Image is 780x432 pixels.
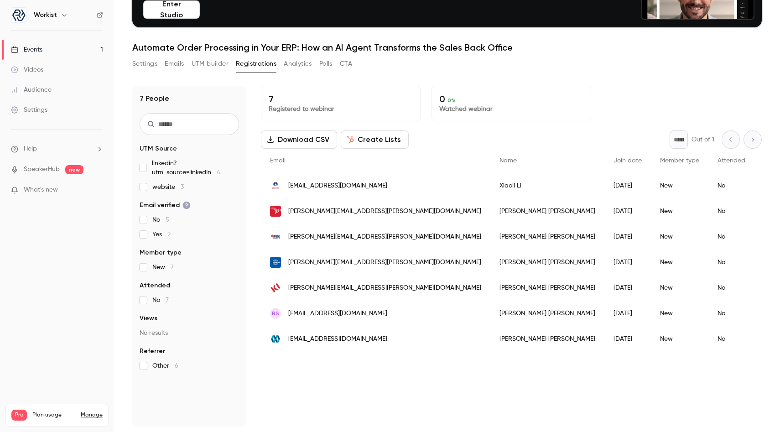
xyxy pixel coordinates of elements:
div: [DATE] [604,250,651,275]
div: New [651,275,708,301]
span: [PERSON_NAME][EMAIL_ADDRESS][PERSON_NAME][DOMAIN_NAME] [288,283,481,293]
section: facet-groups [140,144,239,370]
button: Download CSV [261,130,337,149]
span: Other [152,361,178,370]
span: No [152,296,169,305]
span: 4 [217,169,220,176]
span: What's new [24,185,58,195]
p: No results [140,328,239,338]
div: [DATE] [604,198,651,224]
span: Help [24,144,37,154]
h6: Workist [34,10,57,20]
p: 0 [439,94,583,104]
span: [EMAIL_ADDRESS][DOMAIN_NAME] [288,334,387,344]
p: Registered to webinar [269,104,413,114]
div: No [708,326,754,352]
a: Manage [81,411,103,419]
div: Audience [11,85,52,94]
span: Referrer [140,347,165,356]
span: [EMAIL_ADDRESS][DOMAIN_NAME] [288,309,387,318]
div: New [651,326,708,352]
p: Out of 1 [692,135,714,144]
span: 7 [171,264,174,271]
span: Member type [140,248,182,257]
div: New [651,301,708,326]
span: Name [499,157,517,164]
div: New [651,224,708,250]
span: Email verified [140,201,191,210]
button: CTA [340,57,352,71]
div: No [708,173,754,198]
span: Pro [11,410,27,421]
span: 6 [175,363,178,369]
img: udayton.edu [270,180,281,191]
div: Videos [11,65,43,74]
img: cardinalhealth.com [270,206,281,217]
span: Attended [140,281,170,290]
span: linkedin?utm_source=linkedIn [152,159,239,177]
button: Enter Studio [143,0,200,19]
span: Plan usage [32,411,75,419]
p: 7 [269,94,413,104]
div: New [651,250,708,275]
span: [PERSON_NAME][EMAIL_ADDRESS][PERSON_NAME][DOMAIN_NAME] [288,232,481,242]
div: Xiaoli Li [490,173,604,198]
li: help-dropdown-opener [11,144,103,154]
a: SpeakerHub [24,165,60,174]
div: No [708,301,754,326]
span: website [152,182,184,192]
div: New [651,198,708,224]
h1: Automate Order Processing in Your ERP: How an AI Agent Transforms the Sales Back Office [132,42,762,53]
span: new [65,165,83,174]
div: [PERSON_NAME] [PERSON_NAME] [490,224,604,250]
div: Events [11,45,42,54]
div: [DATE] [604,173,651,198]
div: No [708,198,754,224]
span: [EMAIL_ADDRESS][DOMAIN_NAME] [288,181,387,191]
span: RS [272,309,279,317]
div: No [708,275,754,301]
div: [PERSON_NAME] [PERSON_NAME] [490,198,604,224]
div: [DATE] [604,224,651,250]
span: 7 [166,297,169,303]
span: [PERSON_NAME][EMAIL_ADDRESS][PERSON_NAME][DOMAIN_NAME] [288,258,481,267]
div: No [708,224,754,250]
span: Yes [152,230,171,239]
span: 0 % [447,97,456,104]
h1: 7 People [140,93,169,104]
span: Views [140,314,157,323]
div: Settings [11,105,47,115]
div: New [651,173,708,198]
img: Workist [11,8,26,22]
div: [DATE] [604,326,651,352]
span: 3 [181,184,184,190]
button: Create Lists [341,130,409,149]
button: Registrations [236,57,276,71]
div: [DATE] [604,301,651,326]
button: Analytics [284,57,312,71]
button: Emails [165,57,184,71]
span: 5 [166,217,169,223]
img: ki.com [270,282,281,293]
span: Join date [614,157,642,164]
span: No [152,215,169,224]
span: Attended [718,157,745,164]
span: Email [270,157,286,164]
span: 2 [167,231,171,238]
span: Member type [660,157,699,164]
button: UTM builder [192,57,229,71]
div: [DATE] [604,275,651,301]
p: Watched webinar [439,104,583,114]
div: No [708,250,754,275]
img: hansonfaso.com [270,333,281,344]
img: firststudentinc.com [270,231,281,242]
iframe: Noticeable Trigger [92,186,103,194]
span: [PERSON_NAME][EMAIL_ADDRESS][PERSON_NAME][DOMAIN_NAME] [288,207,481,216]
div: [PERSON_NAME] [PERSON_NAME] [490,326,604,352]
button: Polls [319,57,333,71]
img: vplogistics.com [270,257,281,268]
div: [PERSON_NAME] [PERSON_NAME] [490,250,604,275]
span: New [152,263,174,272]
span: UTM Source [140,144,177,153]
div: [PERSON_NAME] [PERSON_NAME] [490,275,604,301]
